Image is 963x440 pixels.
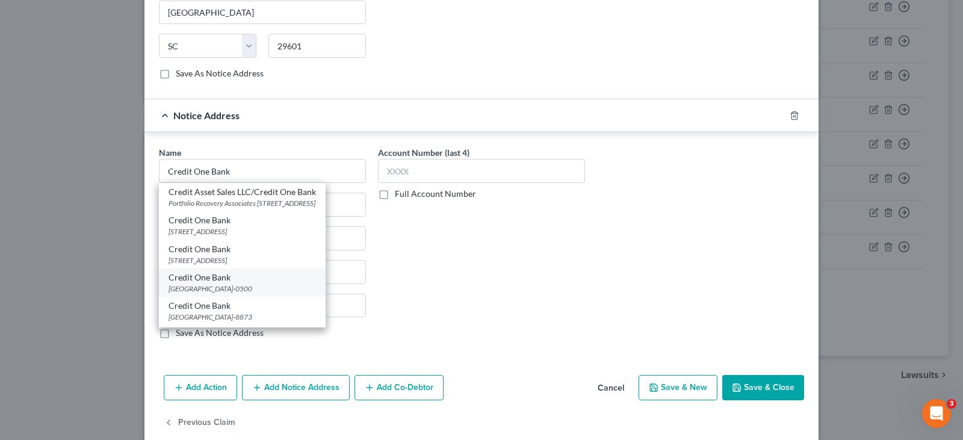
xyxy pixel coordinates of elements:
[159,1,365,24] input: Enter city...
[169,243,316,255] div: Credit One Bank
[588,376,634,400] button: Cancel
[947,399,956,409] span: 3
[164,410,235,435] button: Previous Claim
[176,67,264,79] label: Save As Notice Address
[169,198,316,208] div: Portfolio Recovery Associates [STREET_ADDRESS]
[169,214,316,226] div: Credit One Bank
[173,110,240,121] span: Notice Address
[169,186,316,198] div: Credit Asset Sales LLC/Credit One Bank
[169,300,316,312] div: Credit One Bank
[169,271,316,284] div: Credit One Bank
[169,312,316,322] div: [GEOGRAPHIC_DATA]-8873
[355,375,444,400] button: Add Co-Debtor
[378,146,469,159] label: Account Number (last 4)
[176,327,264,339] label: Save As Notice Address
[922,399,951,428] iframe: Intercom live chat
[639,375,717,400] button: Save & New
[242,375,350,400] button: Add Notice Address
[169,284,316,294] div: [GEOGRAPHIC_DATA]-0500
[169,226,316,237] div: [STREET_ADDRESS]
[268,34,366,58] input: Enter zip..
[378,159,585,183] input: XXXX
[159,147,181,158] span: Name
[164,375,237,400] button: Add Action
[722,375,804,400] button: Save & Close
[395,188,476,200] label: Full Account Number
[169,255,316,265] div: [STREET_ADDRESS]
[159,159,366,183] input: Search by name...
